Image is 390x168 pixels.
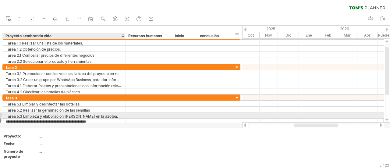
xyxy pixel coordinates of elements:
font: Tarea 3.2 Crear un grupo por WhatsApp Business, para dar información, avisos. [6,77,143,82]
font: Proyecto sembrando vida [5,34,51,38]
font: Proyecto: [4,134,21,138]
font: Puede [378,33,389,38]
font: Abr [364,33,370,38]
font: Número de proyecto [4,149,23,159]
font: Recursos humanos [128,34,162,38]
font: Tarea 4.2 Clasificar las botellas de plástico. [6,89,81,94]
font: Fecha: [4,141,16,146]
font: Tarea 4.1 Elaborar folletos y presentaciones con información relevante. [6,83,129,88]
div: Abril de 2026 [357,32,378,38]
font: fase 2 [6,65,17,70]
font: Tarea 5.1 Limpiar y desinfectar las botellas. [6,102,80,106]
font: Dic [285,33,291,38]
font: Tarea 5.3 Limpieza y elaboración [PERSON_NAME] en la azotea. [6,114,118,118]
font: Inicio [175,34,184,38]
div: Febrero de 2026 [319,32,337,38]
font: .... [38,141,42,146]
font: Mar [344,33,351,38]
font: Tarea 1.2 Obtención de precios. [6,47,61,51]
font: fase 3 [6,95,17,100]
font: Tarea 3.1 Promocionar con los vecinos, la idea del proyecto en redes sociales y pedir donaciones. [6,71,175,76]
div: Diciembre de 2025 [278,32,299,38]
font: 2025 [266,27,275,31]
font: conclusión [200,34,219,38]
font: Ene [306,33,312,38]
font: Nov [265,33,272,38]
font: v 422 [379,163,389,168]
font: Oct [248,33,254,38]
font: Tarea 1.1 Realizar una lista de los materiales. [6,41,83,45]
font: Feb [325,33,331,38]
div: Enero de 2026 [299,32,319,38]
div: Marzo de 2026 [337,32,357,38]
font: 2026 [340,27,349,31]
font: Tarea 5.2 Realizar la germinación de las semillas [6,108,90,112]
font: .... [38,134,42,138]
font: Tarea 2.1 Comparar precios de diferentes negocios [6,53,94,57]
div: Noviembre de 2025 [260,32,278,38]
font: Tarea 2.2 Seleccionar el producto y herramientas [6,59,91,63]
div: Octubre de 2025 [239,32,260,38]
font: .... [38,149,42,154]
